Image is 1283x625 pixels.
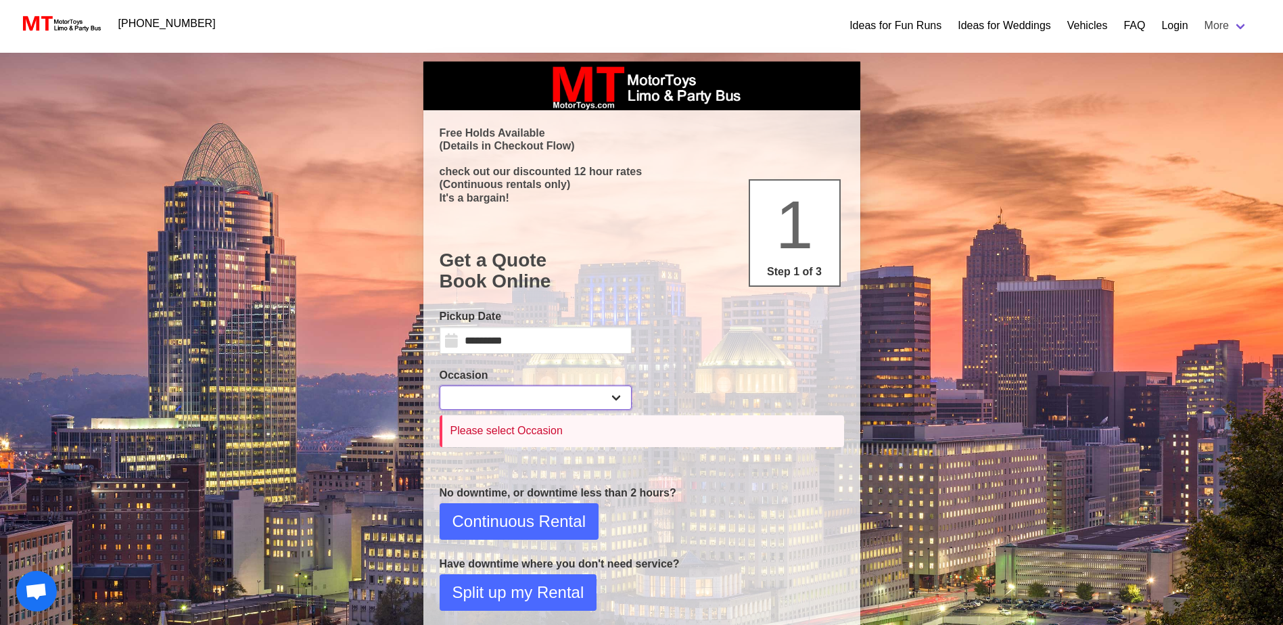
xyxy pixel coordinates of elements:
[440,139,844,152] p: (Details in Checkout Flow)
[452,580,584,605] span: Split up my Rental
[440,367,632,384] label: Occasion
[440,503,599,540] button: Continuous Rental
[440,574,597,611] button: Split up my Rental
[958,18,1051,34] a: Ideas for Weddings
[1123,18,1145,34] a: FAQ
[110,10,224,37] a: [PHONE_NUMBER]
[849,18,941,34] a: Ideas for Fun Runs
[440,556,844,572] p: Have downtime where you don't need service?
[452,509,586,534] span: Continuous Rental
[540,62,743,110] img: box_logo_brand.jpeg
[440,485,844,501] p: No downtime, or downtime less than 2 hours?
[1161,18,1188,34] a: Login
[755,264,834,280] p: Step 1 of 3
[450,423,836,438] div: Please select Occasion
[1067,18,1108,34] a: Vehicles
[440,191,844,204] p: It's a bargain!
[440,250,844,292] h1: Get a Quote Book Online
[776,187,814,262] span: 1
[440,178,844,191] p: (Continuous rentals only)
[440,308,632,325] label: Pickup Date
[16,571,57,611] div: Open chat
[1196,12,1256,39] a: More
[440,165,844,178] p: check out our discounted 12 hour rates
[19,14,102,33] img: MotorToys Logo
[440,126,844,139] p: Free Holds Available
